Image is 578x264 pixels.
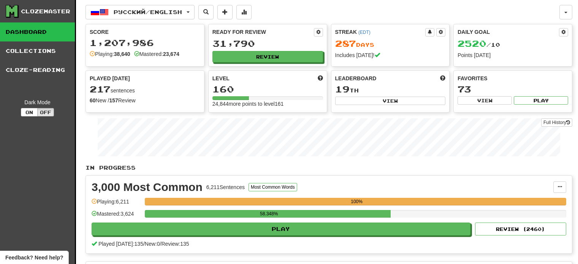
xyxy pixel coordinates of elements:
div: Daily Goal [458,28,559,37]
div: Dark Mode [6,99,69,106]
div: Favorites [458,75,568,82]
div: Score [90,28,200,36]
div: Streak [335,28,426,36]
span: / [143,241,145,247]
span: Open feedback widget [5,254,63,261]
button: View [458,96,512,105]
span: Played [DATE] [90,75,130,82]
span: 2520 [458,38,486,49]
button: More stats [236,5,252,19]
div: Mastered: 3,624 [92,210,141,223]
strong: 38,640 [114,51,130,57]
div: th [335,84,446,94]
p: In Progress [86,164,572,172]
button: Play [92,223,470,235]
button: Review [212,51,323,62]
a: Full History [541,118,572,127]
button: Add sentence to collection [217,5,233,19]
span: 217 [90,84,111,94]
div: 160 [212,84,323,94]
span: / 10 [458,41,500,48]
span: Leaderboard [335,75,377,82]
span: Score more points to level up [318,75,323,82]
span: This week in points, UTC [440,75,445,82]
span: Review: 135 [161,241,189,247]
div: 73 [458,84,568,94]
div: 31,790 [212,39,323,48]
div: sentences [90,84,200,94]
div: Playing: [90,50,130,58]
strong: 60 [90,97,96,103]
button: Русский/English [86,5,195,19]
button: Play [514,96,568,105]
div: Mastered: [134,50,179,58]
span: / [160,241,162,247]
div: Includes [DATE]! [335,51,446,59]
button: Review (2460) [475,223,566,235]
button: Search sentences [198,5,214,19]
div: Day s [335,39,446,49]
div: 6,211 Sentences [206,183,245,191]
div: Ready for Review [212,28,314,36]
div: 100% [147,198,566,205]
span: Played [DATE]: 135 [98,241,143,247]
span: New: 0 [145,241,160,247]
div: 1,207,986 [90,38,200,48]
span: 19 [335,84,350,94]
div: New / Review [90,97,200,104]
div: Clozemaster [21,8,70,15]
div: 24,844 more points to level 161 [212,100,323,108]
div: 3,000 Most Common [92,181,203,193]
button: Off [37,108,54,116]
strong: 23,674 [163,51,179,57]
strong: 157 [109,97,118,103]
a: (EDT) [358,30,371,35]
div: Points [DATE] [458,51,568,59]
button: Most Common Words [249,183,297,191]
span: 287 [335,38,356,49]
div: 58.348% [147,210,391,218]
span: Level [212,75,230,82]
span: Русский / English [114,9,182,15]
div: Playing: 6,211 [92,198,141,210]
button: View [335,97,446,105]
button: On [21,108,38,116]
